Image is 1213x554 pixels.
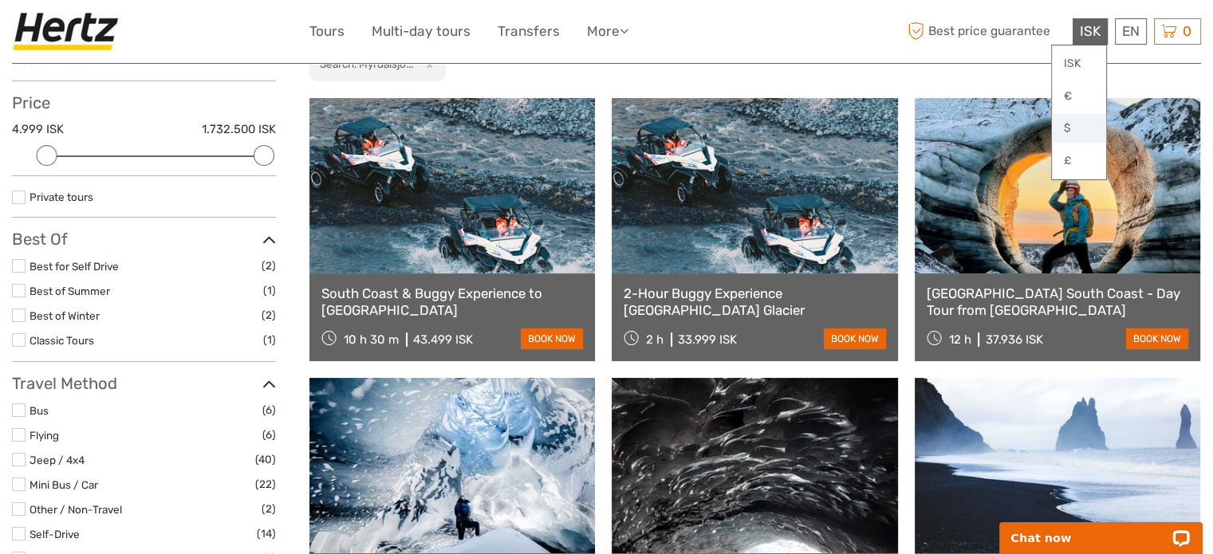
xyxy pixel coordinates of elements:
span: (40) [255,450,276,469]
a: Best of Summer [30,285,110,297]
a: Transfers [498,20,560,43]
a: Multi-day tours [372,20,471,43]
button: x [415,56,437,73]
a: book now [1126,328,1188,349]
label: 4.999 ISK [12,121,64,138]
span: 10 h 30 m [344,332,399,347]
div: 37.936 ISK [985,332,1042,347]
div: 33.999 ISK [678,332,737,347]
a: book now [521,328,583,349]
h3: Price [12,93,276,112]
a: Self-Drive [30,528,80,540]
span: ISK [1080,23,1101,39]
a: 2-Hour Buggy Experience [GEOGRAPHIC_DATA] Glacier [624,285,885,318]
span: (22) [255,475,276,493]
span: (1) [263,331,276,349]
h3: Travel Method [12,374,276,393]
a: More [587,20,628,43]
a: Best of Winter [30,309,100,322]
iframe: LiveChat chat widget [989,504,1213,554]
span: (2) [262,500,276,518]
div: 43.499 ISK [413,332,473,347]
a: Private tours [30,191,93,203]
a: Classic Tours [30,334,94,347]
a: $ [1052,114,1106,143]
a: Best for Self Drive [30,260,119,273]
a: Jeep / 4x4 [30,454,85,466]
span: 0 [1180,23,1194,39]
span: (2) [262,257,276,275]
span: (14) [257,525,276,543]
a: £ [1052,147,1106,175]
a: € [1052,82,1106,111]
span: Best price guarantee [904,18,1069,45]
img: Hertz [12,12,125,51]
span: (2) [262,306,276,324]
a: Bus [30,404,49,417]
a: Other / Non-Travel [30,503,122,516]
span: 12 h [948,332,971,347]
a: ISK [1052,49,1106,78]
a: book now [824,328,886,349]
a: [GEOGRAPHIC_DATA] South Coast - Day Tour from [GEOGRAPHIC_DATA] [927,285,1188,318]
span: (1) [263,281,276,300]
span: 2 h [646,332,664,347]
a: South Coast & Buggy Experience to [GEOGRAPHIC_DATA] [321,285,583,318]
label: 1.732.500 ISK [202,121,276,138]
div: EN [1115,18,1147,45]
span: (6) [262,401,276,419]
a: Mini Bus / Car [30,478,98,491]
h2: Search: Myrdalsjo... [320,57,413,70]
a: Tours [309,20,345,43]
a: Flying [30,429,59,442]
span: (6) [262,426,276,444]
h3: Best Of [12,230,276,249]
